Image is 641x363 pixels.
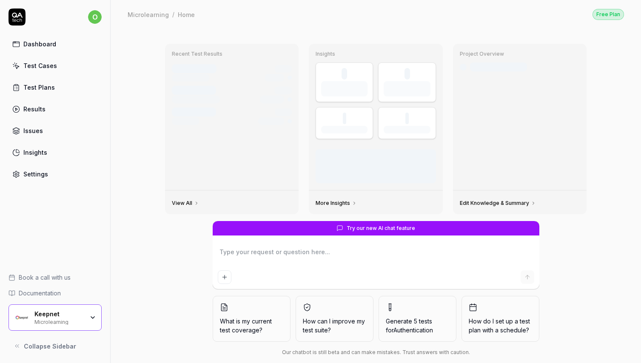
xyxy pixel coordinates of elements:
div: Results [23,105,46,113]
div: Home [178,10,195,19]
div: Test Plans [23,83,55,92]
div: 12/12 tests [258,117,284,125]
button: What is my current test coverage? [213,296,291,342]
div: Microlearning [128,10,169,19]
div: Settings [23,170,48,179]
div: Success Rate [321,126,368,133]
a: Settings [9,166,102,182]
button: Keepnet LogoKeepnetMicrolearning [9,304,102,331]
div: Last crawled [DATE] [470,62,527,71]
span: How do I set up a test plan with a schedule? [469,317,532,335]
div: Keepnet [34,310,84,318]
div: Avg Duration [384,126,430,133]
span: o [88,10,102,24]
div: GitHub Push • main [172,96,220,103]
span: Generate 5 tests for Authentication [386,318,433,334]
div: Test Cases [23,61,57,70]
button: How can I improve my test suite? [296,296,373,342]
div: Our chatbot is still beta and can make mistakes. Trust answers with caution. [213,349,539,356]
a: View All [172,200,199,207]
h3: Insights [316,51,436,57]
span: What is my current test coverage? [220,317,283,335]
a: Book a call with us [9,273,102,282]
a: Free Plan [593,9,624,20]
a: More Insights [316,200,357,207]
div: 0 [405,68,410,79]
div: 4h ago [274,87,292,94]
div: Manual Trigger [172,74,209,82]
h3: Project Overview [460,51,580,57]
button: Collapse Sidebar [9,337,102,354]
div: Test Cases (enabled) [384,81,430,96]
div: / [172,10,174,19]
div: - [343,113,346,124]
div: Test run #1233 [172,86,216,95]
button: Add attachment [218,270,231,284]
a: Edit Knowledge & Summary [460,200,536,207]
div: Test Executions (last 30 days) [321,81,368,96]
div: 0 [342,68,347,79]
a: Results [9,101,102,117]
span: Try our new AI chat feature [347,224,415,232]
a: Insights [9,144,102,161]
img: Keepnet Logo [14,310,29,325]
div: Microlearning [34,318,84,325]
div: Insights [23,148,47,157]
div: 8/12 tests [260,96,284,103]
div: 12 tests [265,74,284,82]
h3: Recent Test Results [172,51,292,57]
div: Dashboard [23,40,56,48]
div: Test run #1234 [172,64,217,73]
a: Dashboard [9,36,102,52]
a: Test Plans [9,79,102,96]
div: Scheduled [172,117,199,125]
div: 2h ago [275,65,292,73]
a: Documentation [9,289,102,298]
span: Collapse Sidebar [24,342,76,351]
div: - [405,113,409,124]
span: How can I improve my test suite? [303,317,366,335]
div: [DATE] [275,108,292,116]
a: Issues [9,122,102,139]
a: Test Cases [9,57,102,74]
button: How do I set up a test plan with a schedule? [462,296,539,342]
button: Generate 5 tests forAuthentication [379,296,456,342]
span: Book a call with us [19,273,71,282]
div: Test run #1232 [172,108,216,116]
span: Documentation [19,289,61,298]
div: Issues [23,126,43,135]
button: o [88,9,102,26]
